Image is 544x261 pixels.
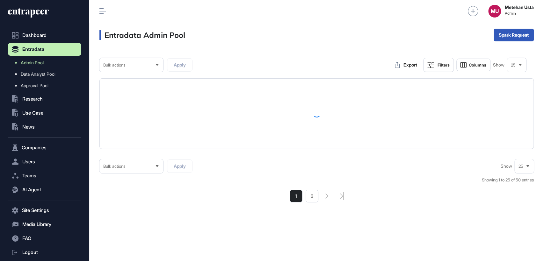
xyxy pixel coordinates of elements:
a: Data Analyst Pool [11,68,81,80]
button: Export [391,59,421,71]
span: Users [22,159,35,164]
span: Research [22,96,43,102]
button: FAQ [8,232,81,245]
span: Show [501,164,512,169]
span: Site Settings [22,208,49,213]
strong: Metehan Usta [505,5,534,10]
button: Site Settings [8,204,81,217]
span: Admin Pool [21,60,44,65]
a: Admin Pool [11,57,81,68]
span: Dashboard [22,33,47,38]
span: 25 [519,164,523,169]
button: Companies [8,141,81,154]
span: Entradata [22,47,44,52]
div: Filters [438,62,450,67]
button: Media Library [8,218,81,231]
span: 25 [511,63,516,67]
button: AI Agent [8,183,81,196]
span: Data Analyst Pool [21,72,55,77]
a: Logout [8,246,81,259]
button: Columns [456,59,490,71]
span: Use Case [22,110,43,116]
div: Showing 1 to 25 of 50 entries [482,177,534,183]
button: Use Case [8,107,81,119]
span: Bulk actions [103,63,125,67]
span: Columns [469,63,486,67]
span: Logout [22,250,38,255]
button: Teams [8,169,81,182]
button: Spark Request [494,29,534,41]
button: News [8,121,81,133]
button: Research [8,93,81,105]
a: search-pagination-last-page-button [340,192,344,200]
a: 1 [290,190,302,202]
span: AI Agent [22,187,41,192]
span: Media Library [22,222,51,227]
span: Companies [22,145,47,150]
button: Users [8,155,81,168]
span: Show [493,62,504,67]
a: search-pagination-next-button [325,194,329,199]
span: FAQ [22,236,31,241]
a: Dashboard [8,29,81,42]
h3: Entradata Admin Pool [99,30,185,40]
span: Admin [505,11,534,16]
button: Filters [423,58,454,72]
span: Approval Pool [21,83,48,88]
a: Approval Pool [11,80,81,91]
button: MU [488,5,501,18]
span: Teams [22,173,36,178]
span: Bulk actions [103,164,125,169]
a: 2 [306,190,318,202]
span: News [22,124,35,130]
button: Entradata [8,43,81,56]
